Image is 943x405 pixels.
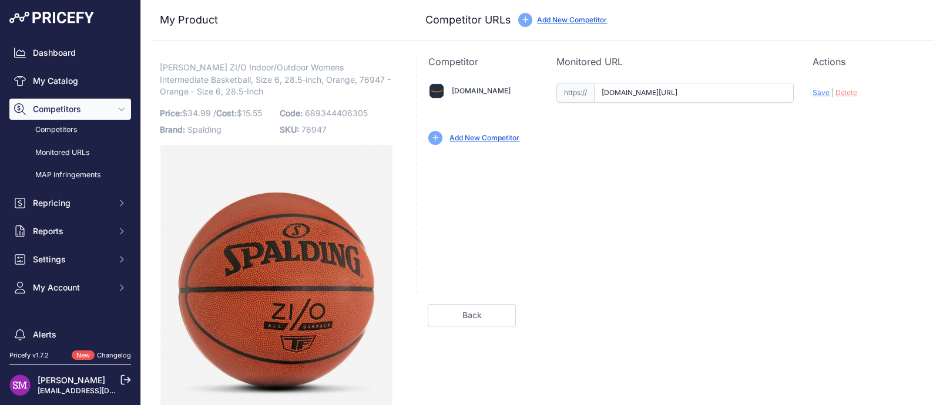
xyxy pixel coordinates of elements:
[813,55,922,69] p: Actions
[594,83,794,103] input: amazon.com/product
[9,12,94,23] img: Pricefy Logo
[305,108,368,118] span: 689344406305
[160,12,392,28] h3: My Product
[280,108,303,118] span: Code:
[9,324,131,345] a: Alerts
[428,304,516,326] a: Back
[160,60,391,99] span: [PERSON_NAME] ZI/O Indoor/Outdoor Womens Intermediate Basketball, Size 6, 28.5-inch, Orange, 7694...
[425,12,511,28] h3: Competitor URLs
[835,88,857,97] span: Delete
[556,83,594,103] span: https://
[160,105,273,122] p: $
[9,350,49,360] div: Pricefy v1.7.2
[9,249,131,270] button: Settings
[9,221,131,242] button: Reports
[213,108,262,118] span: / $
[301,124,327,134] span: 76947
[160,108,182,118] span: Price:
[160,124,185,134] span: Brand:
[242,108,262,118] span: 15.55
[537,15,607,24] a: Add New Competitor
[9,42,131,63] a: Dashboard
[280,124,299,134] span: SKU:
[33,254,110,265] span: Settings
[813,88,830,97] span: Save
[33,197,110,209] span: Repricing
[97,351,131,359] a: Changelog
[556,55,794,69] p: Monitored URL
[452,86,511,95] a: [DOMAIN_NAME]
[831,88,834,97] span: |
[216,108,237,118] span: Cost:
[9,143,131,163] a: Monitored URLs
[187,108,211,118] span: 34.99
[72,350,95,360] span: New
[9,165,131,185] a: MAP infringements
[38,375,105,385] a: [PERSON_NAME]
[9,277,131,298] button: My Account
[187,124,222,134] span: Spalding
[9,193,131,214] button: Repricing
[33,282,110,293] span: My Account
[33,103,110,115] span: Competitors
[33,225,110,237] span: Reports
[428,55,538,69] p: Competitor
[9,70,131,92] a: My Catalog
[38,386,160,395] a: [EMAIL_ADDRESS][DOMAIN_NAME]
[9,42,131,390] nav: Sidebar
[9,99,131,120] button: Competitors
[449,133,519,142] a: Add New Competitor
[9,120,131,140] a: Competitors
